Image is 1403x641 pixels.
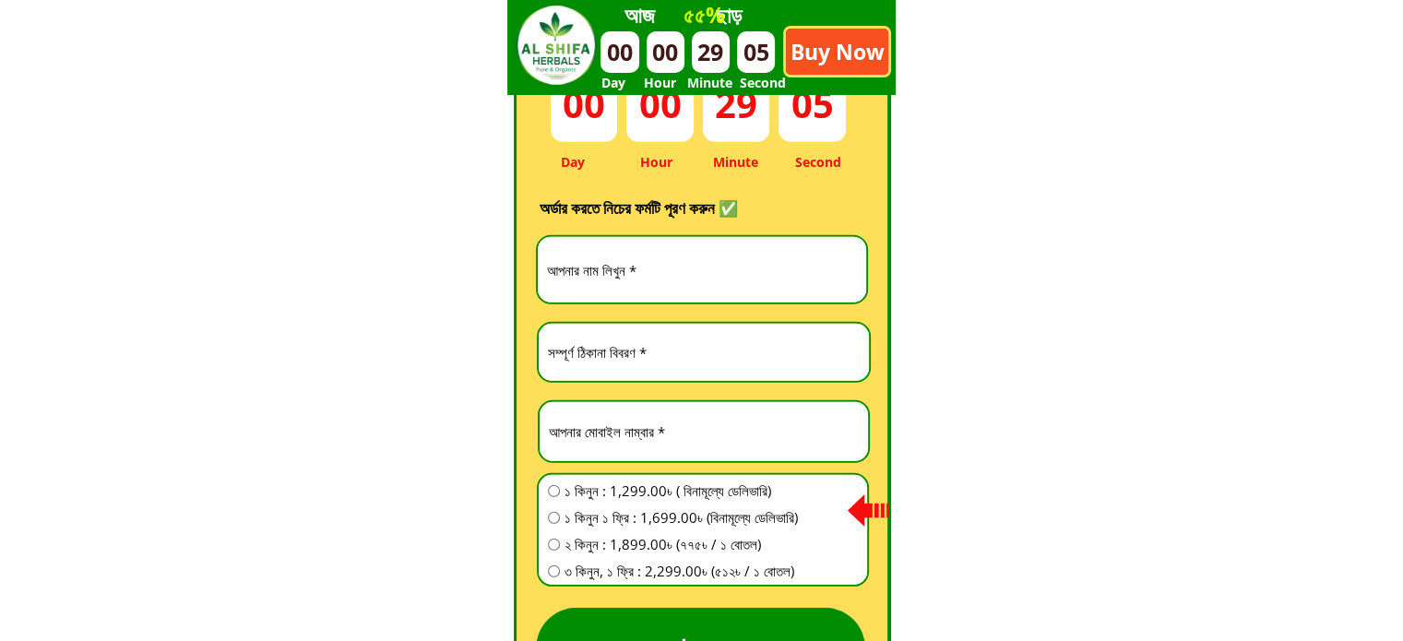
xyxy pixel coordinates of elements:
h3: Day Hour Minute Second [561,152,850,172]
input: আপনার মোবাইল নাম্বার * [544,402,863,461]
span: ১ কিনুন : 1,299.00৳ ( বিনামূল্যে ডেলিভারি) [565,480,798,502]
input: আপনার নাম লিখুন * [542,237,862,303]
p: Buy Now [786,29,888,75]
span: ১ কিনুন ১ ফ্রি : 1,699.00৳ (বিনামূল্যে ডেলিভারি) [565,506,798,528]
input: সম্পূর্ণ ঠিকানা বিবরণ * [543,324,864,381]
span: ৩ কিনুন, ১ ফ্রি : 2,299.00৳ (৫১২৳ / ১ বোতল) [565,560,798,582]
h3: Day Hour Minute Second [600,73,855,93]
span: ২ কিনুন : 1,899.00৳ (৭৭৫৳ / ১ বোতল) [565,533,798,555]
